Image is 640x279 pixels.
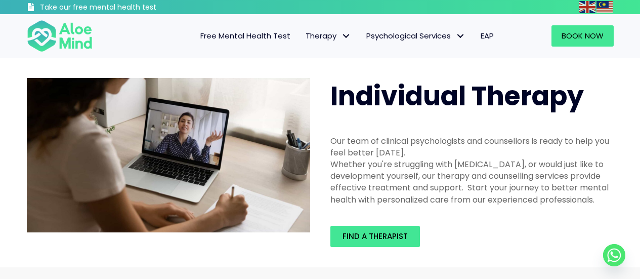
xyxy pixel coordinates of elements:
[306,30,351,41] span: Therapy
[27,19,93,53] img: Aloe mind Logo
[40,3,210,13] h3: Take our free mental health test
[298,25,359,47] a: TherapyTherapy: submenu
[366,30,465,41] span: Psychological Services
[343,231,408,242] span: Find a therapist
[579,1,596,13] a: English
[579,1,595,13] img: en
[27,78,310,233] img: Therapy online individual
[481,30,494,41] span: EAP
[200,30,290,41] span: Free Mental Health Test
[339,29,354,44] span: Therapy: submenu
[551,25,614,47] a: Book Now
[106,25,501,47] nav: Menu
[596,1,614,13] a: Malay
[453,29,468,44] span: Psychological Services: submenu
[562,30,604,41] span: Book Now
[330,226,420,247] a: Find a therapist
[193,25,298,47] a: Free Mental Health Test
[330,158,614,206] div: Whether you're struggling with [MEDICAL_DATA], or would just like to development yourself, our th...
[27,3,210,14] a: Take our free mental health test
[603,244,625,266] a: Whatsapp
[330,135,614,158] div: Our team of clinical psychologists and counsellors is ready to help you feel better [DATE].
[359,25,473,47] a: Psychological ServicesPsychological Services: submenu
[330,77,584,114] span: Individual Therapy
[596,1,613,13] img: ms
[473,25,501,47] a: EAP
